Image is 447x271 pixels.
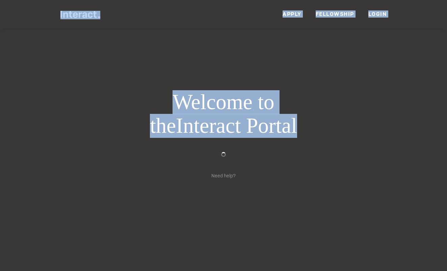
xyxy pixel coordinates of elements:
[316,10,354,18] a: Fellowship
[60,11,100,18] img: Interact Logo
[176,114,297,138] span: Interact Portal
[283,10,301,18] a: Apply
[211,173,236,179] a: Need help?
[110,91,337,138] h1: Welcome to the
[368,10,387,18] a: Login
